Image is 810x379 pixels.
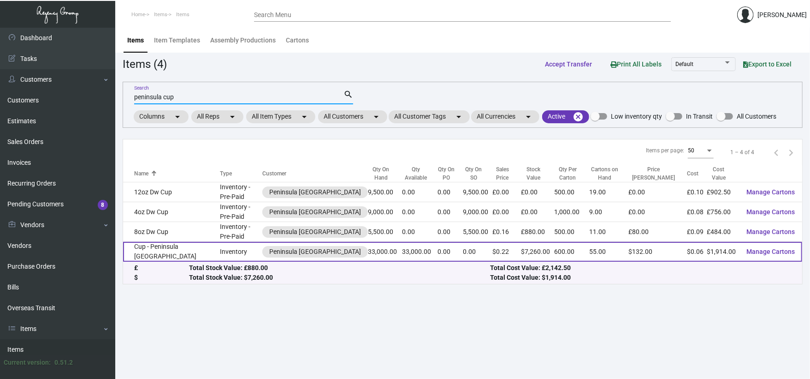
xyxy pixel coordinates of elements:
td: 0.00 [463,242,493,262]
td: £0.00 [492,202,521,222]
td: 0.00 [438,222,463,242]
span: Items [176,12,189,18]
td: 500.00 [554,222,589,242]
td: 9,500.00 [463,182,493,202]
td: $0.22 [492,242,521,262]
mat-chip: All Customers [318,110,387,123]
div: Sales Price [492,165,521,182]
td: £0.00 [521,202,554,222]
div: [PERSON_NAME] [757,10,807,20]
td: £0.00 [629,182,687,202]
td: 500.00 [554,182,589,202]
mat-chip: All Item Types [246,110,315,123]
td: 9,000.00 [463,202,493,222]
div: Qty On PO [438,165,455,182]
td: £902.50 [707,182,739,202]
div: 1 – 4 of 4 [730,148,754,156]
div: Item Templates [154,36,200,45]
td: 0.00 [438,242,463,262]
div: Cartons on Hand [589,165,628,182]
div: Sales Price [492,165,513,182]
mat-chip: Active [542,110,589,123]
div: Qty On SO [463,165,485,182]
span: Accept Transfer [545,60,592,68]
mat-select: Items per page: [688,148,714,154]
td: Cup - Peninsula [GEOGRAPHIC_DATA] [123,242,220,262]
div: Peninsula [GEOGRAPHIC_DATA] [269,207,361,217]
td: 12oz Dw Cup [123,182,220,202]
td: 8oz Dw Cup [123,222,220,242]
button: Manage Cartons [739,204,802,220]
th: Customer [262,165,368,182]
span: Home [131,12,145,18]
img: admin@bootstrapmaster.com [737,6,754,23]
mat-chip: Columns [134,110,189,123]
button: Manage Cartons [739,223,802,240]
td: £0.08 [687,202,707,222]
div: Total Stock Value: $7,260.00 [189,273,490,283]
div: Cartons [286,36,309,45]
button: Accept Transfer [538,56,599,72]
div: Cost Value [707,165,739,182]
td: 9,500.00 [368,182,402,202]
td: 9.00 [589,202,628,222]
span: Manage Cartons [746,228,795,235]
td: 600.00 [554,242,589,262]
div: Current version: [4,358,51,367]
span: Default [675,61,693,67]
mat-icon: arrow_drop_down [299,111,310,122]
button: Next page [784,145,798,160]
span: Print All Labels [610,60,662,68]
div: Assembly Productions [210,36,276,45]
mat-icon: arrow_drop_down [172,111,183,122]
mat-icon: cancel [573,111,584,122]
td: £756.00 [707,202,739,222]
div: Qty On SO [463,165,493,182]
td: 19.00 [589,182,628,202]
mat-chip: All Customer Tags [389,110,470,123]
td: 11.00 [589,222,628,242]
mat-icon: arrow_drop_down [453,111,464,122]
td: $1,914.00 [707,242,739,262]
td: £0.10 [687,182,707,202]
span: In Transit [686,111,713,122]
span: Manage Cartons [746,248,795,255]
td: $0.06 [687,242,707,262]
td: £0.00 [492,182,521,202]
td: £0.09 [687,222,707,242]
mat-chip: All Reps [191,110,243,123]
div: Total Cost Value: £2,142.50 [490,263,791,273]
span: All Customers [737,111,776,122]
div: Type [220,169,262,178]
td: Inventory - Pre-Paid [220,222,262,242]
span: Manage Cartons [746,188,795,196]
td: $132.00 [629,242,687,262]
div: Peninsula [GEOGRAPHIC_DATA] [269,187,361,197]
td: 0.00 [402,202,438,222]
td: 0.00 [402,182,438,202]
div: Qty Per Carton [554,165,581,182]
td: £0.00 [521,182,554,202]
td: 33,000.00 [368,242,402,262]
div: Peninsula [GEOGRAPHIC_DATA] [269,247,361,257]
td: £484.00 [707,222,739,242]
div: Price [PERSON_NAME] [629,165,679,182]
div: Cost [687,169,698,178]
div: Qty On Hand [368,165,402,182]
mat-icon: arrow_drop_down [227,111,238,122]
div: Type [220,169,232,178]
mat-icon: arrow_drop_down [523,111,534,122]
mat-icon: arrow_drop_down [371,111,382,122]
button: Print All Labels [603,55,669,72]
div: Qty On PO [438,165,463,182]
td: £0.00 [629,202,687,222]
td: $7,260.00 [521,242,554,262]
div: Stock Value [521,165,554,182]
td: £880.00 [521,222,554,242]
td: 55.00 [589,242,628,262]
td: 0.00 [438,182,463,202]
div: Stock Value [521,165,546,182]
mat-chip: All Currencies [471,110,539,123]
button: Manage Cartons [739,184,802,200]
span: Low inventory qty [611,111,662,122]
